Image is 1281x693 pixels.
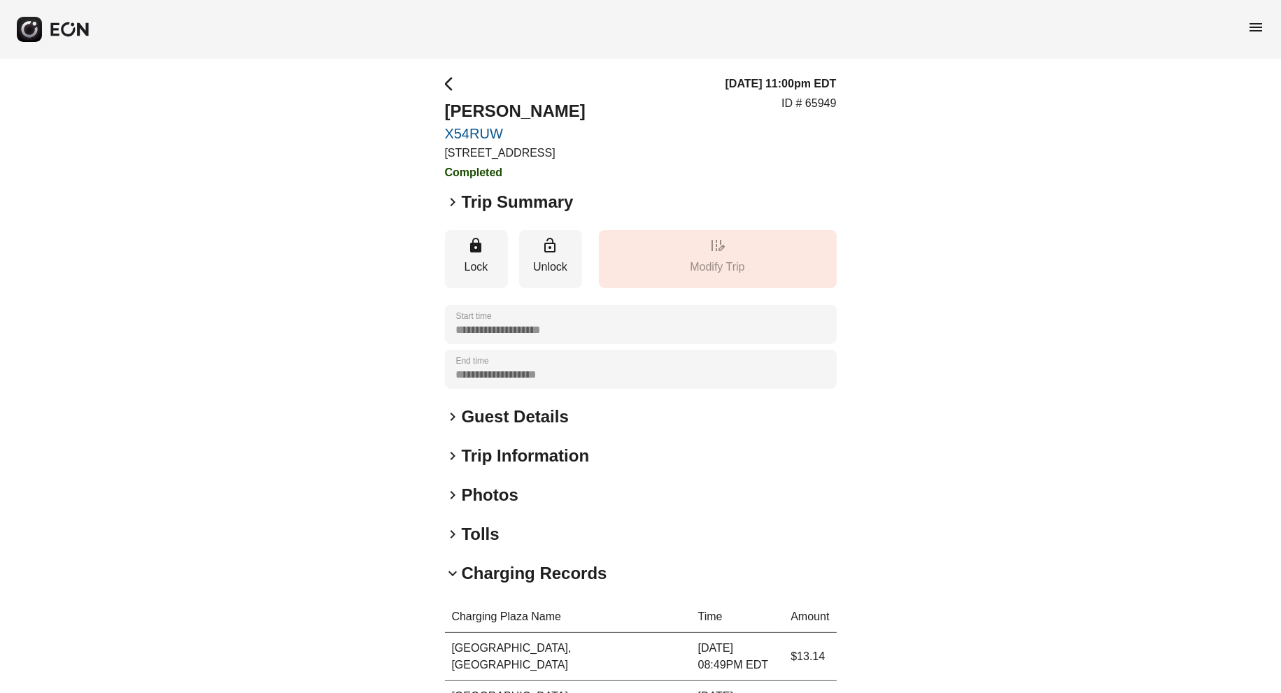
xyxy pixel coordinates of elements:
[519,230,582,288] button: Unlock
[445,194,462,210] span: keyboard_arrow_right
[462,445,590,467] h2: Trip Information
[462,562,607,585] h2: Charging Records
[445,526,462,543] span: keyboard_arrow_right
[468,237,485,254] span: lock
[542,237,559,254] span: lock_open
[445,145,586,162] p: [STREET_ADDRESS]
[445,164,586,181] h3: Completed
[445,633,691,681] td: [GEOGRAPHIC_DATA], [GEOGRAPHIC_DATA]
[462,191,574,213] h2: Trip Summary
[462,523,500,545] h2: Tolls
[781,95,836,112] p: ID # 65949
[445,125,586,142] a: X54RUW
[445,448,462,464] span: keyboard_arrow_right
[445,76,462,92] span: arrow_back_ios
[784,633,836,681] td: $13.14
[452,259,501,276] p: Lock
[691,633,784,681] td: [DATE] 08:49PM EDT
[526,259,575,276] p: Unlock
[445,100,586,122] h2: [PERSON_NAME]
[445,487,462,503] span: keyboard_arrow_right
[1247,19,1264,36] span: menu
[445,408,462,425] span: keyboard_arrow_right
[784,601,836,633] th: Amount
[462,406,569,428] h2: Guest Details
[445,601,691,633] th: Charging Plaza Name
[462,484,518,506] h2: Photos
[445,565,462,582] span: keyboard_arrow_down
[445,230,508,288] button: Lock
[691,601,784,633] th: Time
[726,76,837,92] h3: [DATE] 11:00pm EDT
